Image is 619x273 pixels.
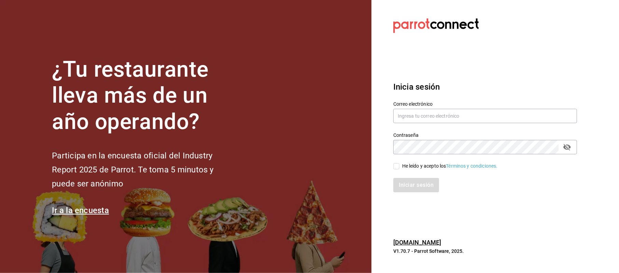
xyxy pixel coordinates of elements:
label: Correo electrónico [393,102,577,106]
input: Ingresa tu correo electrónico [393,109,577,123]
h1: ¿Tu restaurante lleva más de un año operando? [52,56,236,135]
a: [DOMAIN_NAME] [393,239,441,246]
h2: Participa en la encuesta oficial del Industry Report 2025 de Parrot. Te toma 5 minutos y puede se... [52,149,236,191]
label: Contraseña [393,133,577,138]
button: passwordField [561,141,573,153]
a: Términos y condiciones. [446,163,498,169]
a: Ir a la encuesta [52,206,109,215]
div: He leído y acepto los [402,162,498,170]
h3: Inicia sesión [393,81,577,93]
p: V1.70.7 - Parrot Software, 2025. [393,248,577,255]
